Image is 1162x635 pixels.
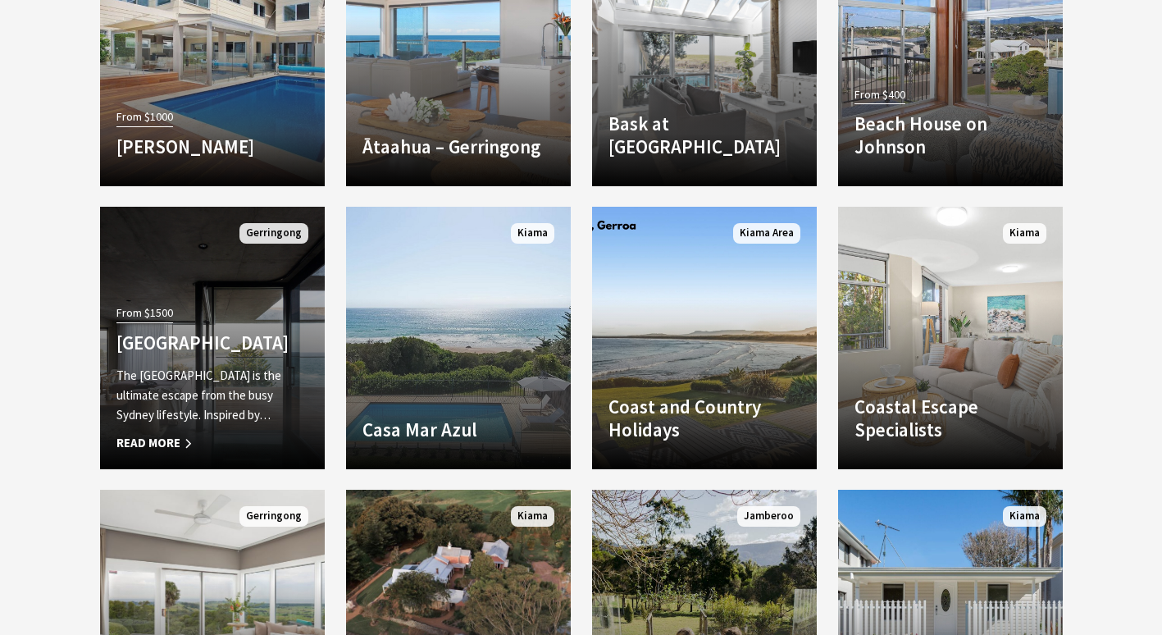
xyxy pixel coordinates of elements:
span: Read More [116,433,308,453]
span: Kiama Area [733,223,800,244]
span: Kiama [1003,506,1046,527]
span: Gerringong [239,506,308,527]
h4: Bask at [GEOGRAPHIC_DATA] [608,112,800,158]
a: Another Image Used From $1500 [GEOGRAPHIC_DATA] The [GEOGRAPHIC_DATA] is the ultimate escape from... [100,207,325,469]
span: Kiama [511,223,554,244]
span: Gerringong [239,223,308,244]
span: Kiama [511,506,554,527]
h4: Beach House on Johnson [854,112,1046,158]
h4: [PERSON_NAME] [116,135,308,158]
span: Kiama [1003,223,1046,244]
span: Jamberoo [737,506,800,527]
h4: Coastal Escape Specialists [854,395,1046,441]
a: Another Image Used Coast and Country Holidays Kiama Area [592,207,817,469]
span: From $400 [854,85,905,104]
span: From $1500 [116,304,173,322]
a: Another Image Used Coastal Escape Specialists Kiama [838,207,1063,469]
h4: Ātaahua – Gerringong [362,135,554,158]
h4: [GEOGRAPHIC_DATA] [116,331,308,354]
h4: Coast and Country Holidays [608,395,800,441]
p: The [GEOGRAPHIC_DATA] is the ultimate escape from the busy Sydney lifestyle. Inspired by… [116,366,308,425]
span: From $1000 [116,107,173,126]
a: Another Image Used Casa Mar Azul Kiama [346,207,571,469]
h4: Casa Mar Azul [362,418,554,441]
